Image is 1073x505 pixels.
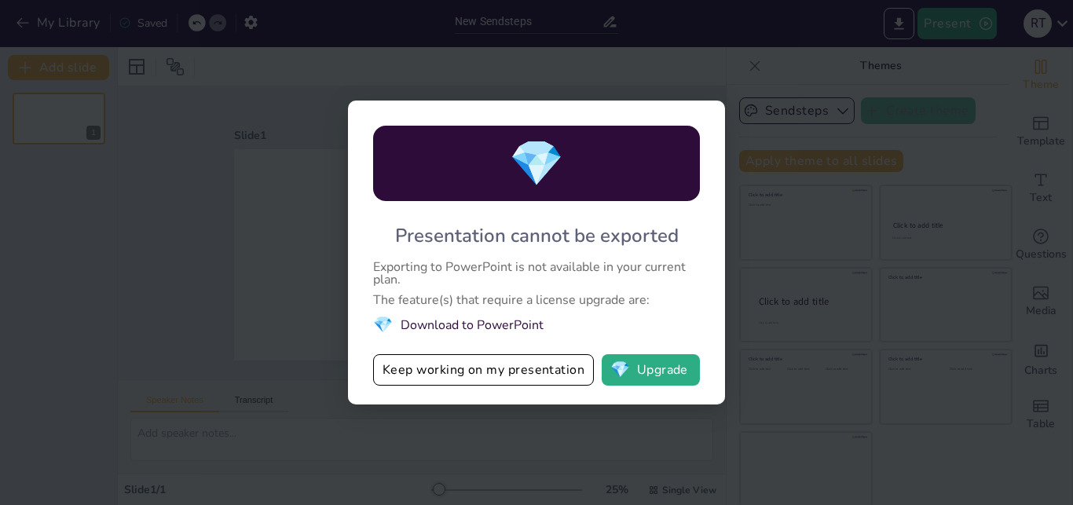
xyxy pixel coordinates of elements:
li: Download to PowerPoint [373,314,700,335]
div: The feature(s) that require a license upgrade are: [373,294,700,306]
span: diamond [509,134,564,194]
span: diamond [373,314,393,335]
div: Presentation cannot be exported [395,223,679,248]
button: diamondUpgrade [602,354,700,386]
div: Exporting to PowerPoint is not available in your current plan. [373,261,700,286]
span: diamond [610,362,630,378]
button: Keep working on my presentation [373,354,594,386]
